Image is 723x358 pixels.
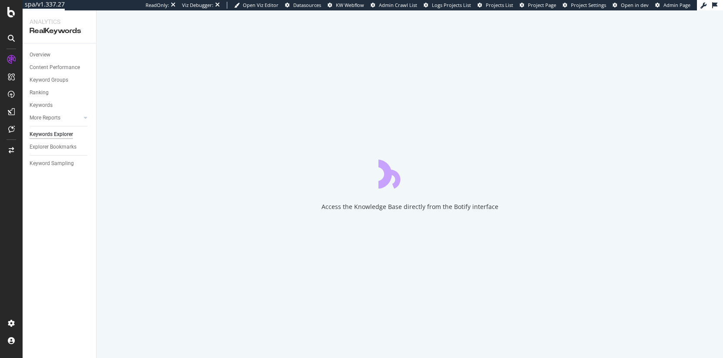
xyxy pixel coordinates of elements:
div: Analytics [30,17,89,26]
span: Open in dev [621,2,649,8]
a: Open Viz Editor [234,2,279,9]
a: Ranking [30,88,90,97]
div: ReadOnly: [146,2,169,9]
span: Project Page [528,2,556,8]
a: Keywords [30,101,90,110]
a: Project Page [520,2,556,9]
span: Projects List [486,2,513,8]
a: KW Webflow [328,2,364,9]
a: Keyword Groups [30,76,90,85]
span: Logs Projects List [432,2,471,8]
span: Admin Crawl List [379,2,417,8]
div: Keyword Sampling [30,159,74,168]
span: Admin Page [663,2,690,8]
a: Keyword Sampling [30,159,90,168]
span: Datasources [293,2,321,8]
div: animation [378,157,441,189]
div: Ranking [30,88,49,97]
div: Explorer Bookmarks [30,143,76,152]
div: More Reports [30,113,60,123]
a: Explorer Bookmarks [30,143,90,152]
a: Admin Crawl List [371,2,417,9]
div: RealKeywords [30,26,89,36]
a: Logs Projects List [424,2,471,9]
a: Projects List [478,2,513,9]
a: Overview [30,50,90,60]
a: Keywords Explorer [30,130,90,139]
span: Open Viz Editor [243,2,279,8]
div: Keywords Explorer [30,130,73,139]
a: Open in dev [613,2,649,9]
a: Project Settings [563,2,606,9]
div: Overview [30,50,50,60]
div: Keyword Groups [30,76,68,85]
div: Access the Knowledge Base directly from the Botify interface [322,202,498,211]
div: Content Performance [30,63,80,72]
a: More Reports [30,113,81,123]
a: Admin Page [655,2,690,9]
span: KW Webflow [336,2,364,8]
div: Viz Debugger: [182,2,213,9]
span: Project Settings [571,2,606,8]
a: Content Performance [30,63,90,72]
div: Keywords [30,101,53,110]
a: Datasources [285,2,321,9]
